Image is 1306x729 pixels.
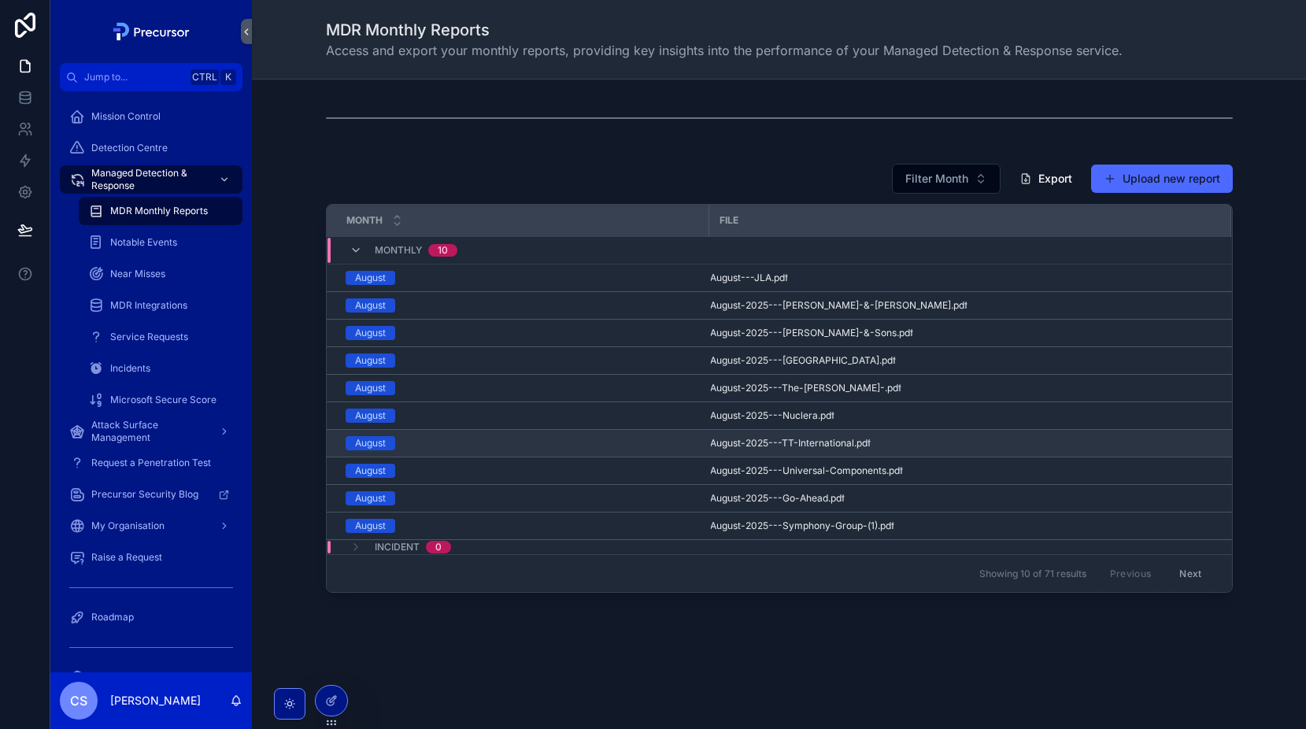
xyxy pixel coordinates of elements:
[110,268,165,280] span: Near Misses
[109,19,194,44] img: App logo
[710,437,1212,450] a: August-2025---TT-International.pdf
[710,382,885,394] span: August-2025---The-[PERSON_NAME]-
[91,520,165,532] span: My Organisation
[710,492,1212,505] a: August-2025---Go-Ahead.pdf
[355,519,386,533] div: August
[710,272,771,284] span: August---JLA
[346,326,700,340] a: August
[710,327,1212,339] a: August-2025---[PERSON_NAME]-&-Sons.pdf
[91,457,211,469] span: Request a Penetration Test
[91,142,168,154] span: Detection Centre
[1091,165,1233,193] button: Upload new report
[355,381,386,395] div: August
[355,298,386,313] div: August
[375,244,422,257] span: Monthly
[905,171,968,187] span: Filter Month
[191,69,219,85] span: Ctrl
[979,568,1086,580] span: Showing 10 of 71 results
[710,327,897,339] span: August-2025---[PERSON_NAME]-&-Sons
[60,663,242,691] a: INTERNAL - All Clients
[91,110,161,123] span: Mission Control
[346,214,383,227] span: Month
[110,331,188,343] span: Service Requests
[355,409,386,423] div: August
[355,326,386,340] div: August
[346,298,700,313] a: August
[79,354,242,383] a: Incidents
[60,63,242,91] button: Jump to...CtrlK
[355,353,386,368] div: August
[110,362,150,375] span: Incidents
[346,271,700,285] a: August
[720,214,738,227] span: File
[91,611,134,624] span: Roadmap
[60,102,242,131] a: Mission Control
[79,228,242,257] a: Notable Events
[60,512,242,540] a: My Organisation
[710,354,879,367] span: August-2025---[GEOGRAPHIC_DATA]
[710,409,1212,422] a: August-2025---Nuclera.pdf
[50,91,252,672] div: scrollable content
[892,164,1001,194] button: Select Button
[326,19,1123,41] h1: MDR Monthly Reports
[346,353,700,368] a: August
[710,299,1212,312] a: August-2025---[PERSON_NAME]-&-[PERSON_NAME].pdf
[710,492,828,505] span: August-2025---Go-Ahead
[60,417,242,446] a: Attack Surface Management
[710,382,1212,394] a: August-2025---The-[PERSON_NAME]-.pdf
[60,480,242,509] a: Precursor Security Blog
[879,354,896,367] span: .pdf
[878,520,894,532] span: .pdf
[91,488,198,501] span: Precursor Security Blog
[91,167,206,192] span: Managed Detection & Response
[828,492,845,505] span: .pdf
[110,693,201,709] p: [PERSON_NAME]
[60,134,242,162] a: Detection Centre
[60,543,242,572] a: Raise a Request
[710,464,1212,477] a: August-2025---Universal-Components.pdf
[346,409,700,423] a: August
[710,299,951,312] span: August-2025---[PERSON_NAME]-&-[PERSON_NAME]
[60,603,242,631] a: Roadmap
[1007,165,1085,193] button: Export
[771,272,788,284] span: .pdf
[710,354,1212,367] a: August-2025---[GEOGRAPHIC_DATA].pdf
[951,299,967,312] span: .pdf
[854,437,871,450] span: .pdf
[375,541,420,553] span: Incident
[346,464,700,478] a: August
[355,271,386,285] div: August
[438,244,448,257] div: 10
[818,409,834,422] span: .pdf
[79,386,242,414] a: Microsoft Secure Score
[897,327,913,339] span: .pdf
[60,449,242,477] a: Request a Penetration Test
[346,381,700,395] a: August
[346,436,700,450] a: August
[326,41,1123,60] span: Access and export your monthly reports, providing key insights into the performance of your Manag...
[110,394,216,406] span: Microsoft Secure Score
[435,541,442,553] div: 0
[222,71,235,83] span: K
[886,464,903,477] span: .pdf
[91,671,191,683] span: INTERNAL - All Clients
[710,520,1212,532] a: August-2025---Symphony-Group-(1).pdf
[355,491,386,505] div: August
[346,491,700,505] a: August
[70,691,87,710] span: CS
[79,197,242,225] a: MDR Monthly Reports
[885,382,901,394] span: .pdf
[355,436,386,450] div: August
[60,165,242,194] a: Managed Detection & Response
[91,551,162,564] span: Raise a Request
[84,71,184,83] span: Jump to...
[710,464,886,477] span: August-2025---Universal-Components
[710,520,878,532] span: August-2025---Symphony-Group-(1)
[710,437,854,450] span: August-2025---TT-International
[1168,561,1212,586] button: Next
[110,205,208,217] span: MDR Monthly Reports
[710,272,1212,284] a: August---JLA.pdf
[91,419,206,444] span: Attack Surface Management
[79,291,242,320] a: MDR Integrations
